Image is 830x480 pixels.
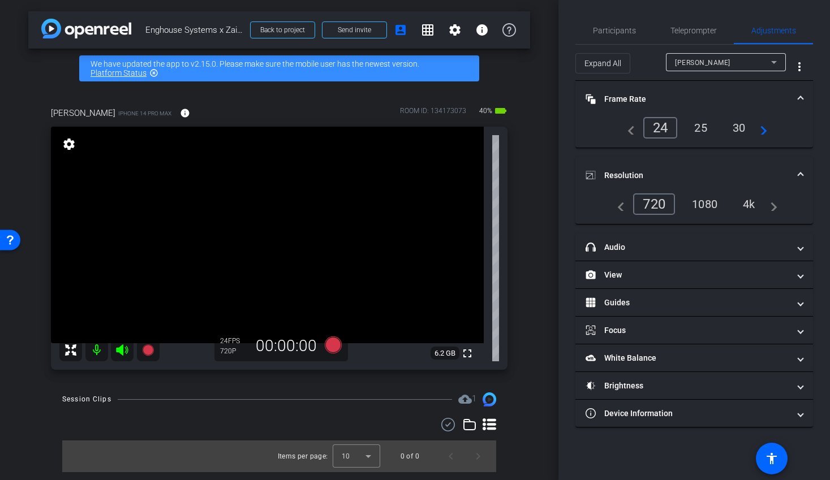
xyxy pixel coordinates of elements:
[431,347,459,360] span: 6.2 GB
[670,27,717,34] span: Teleprompter
[675,59,730,67] span: [PERSON_NAME]
[584,53,621,74] span: Expand All
[586,170,789,181] mat-panel-title: Resolution
[575,261,813,288] mat-expansion-panel-header: View
[228,337,240,345] span: FPS
[586,269,789,281] mat-panel-title: View
[91,68,147,77] a: Platform Status
[475,23,489,37] mat-icon: info
[643,117,678,139] div: 24
[79,55,479,81] div: We have updated the app to v2.15.0. Please make sure the mobile user has the newest version.
[437,443,465,470] button: Previous page
[458,392,476,406] span: Destinations for your clips
[575,372,813,399] mat-expansion-panel-header: Brightness
[472,393,476,404] span: 1
[586,297,789,309] mat-panel-title: Guides
[754,121,767,135] mat-icon: navigate_next
[248,336,324,356] div: 00:00:00
[586,93,789,105] mat-panel-title: Frame Rate
[575,289,813,316] mat-expansion-panel-header: Guides
[575,344,813,371] mat-expansion-panel-header: White Balance
[465,443,492,470] button: Next page
[322,21,387,38] button: Send invite
[220,336,248,345] div: 24
[575,400,813,427] mat-expansion-panel-header: Device Information
[478,102,494,120] span: 40%
[683,194,726,214] div: 1080
[686,118,716,137] div: 25
[400,106,466,122] div: ROOM ID: 134173073
[793,60,806,73] mat-icon: more_vert
[461,347,474,360] mat-icon: fullscreen
[633,193,675,215] div: 720
[765,452,779,465] mat-icon: accessibility
[180,108,190,118] mat-icon: info
[401,451,419,462] div: 0 of 0
[41,19,131,38] img: app-logo
[149,68,158,77] mat-icon: highlight_off
[786,53,813,80] button: More Options for Adjustments Panel
[278,451,328,462] div: Items per page:
[62,393,111,405] div: Session Clips
[575,117,813,148] div: Frame Rate
[621,121,635,135] mat-icon: navigate_before
[145,19,243,41] span: Enghouse Systems x Zain Jordan - [EMAIL_ADDRESS][PERSON_NAME][DOMAIN_NAME]
[593,27,636,34] span: Participants
[586,352,789,364] mat-panel-title: White Balance
[575,81,813,117] mat-expansion-panel-header: Frame Rate
[575,157,813,193] mat-expansion-panel-header: Resolution
[118,109,171,118] span: iPhone 14 Pro Max
[250,21,315,38] button: Back to project
[764,197,777,211] mat-icon: navigate_next
[586,241,789,253] mat-panel-title: Audio
[611,197,625,211] mat-icon: navigate_before
[220,347,248,356] div: 720P
[575,193,813,224] div: Resolution
[483,392,496,406] img: Session clips
[421,23,435,37] mat-icon: grid_on
[751,27,796,34] span: Adjustments
[260,26,305,34] span: Back to project
[458,392,472,406] mat-icon: cloud_upload
[575,317,813,344] mat-expansion-panel-header: Focus
[586,380,789,392] mat-panel-title: Brightness
[448,23,462,37] mat-icon: settings
[494,104,508,118] mat-icon: battery_std
[575,233,813,261] mat-expansion-panel-header: Audio
[61,137,77,151] mat-icon: settings
[575,53,630,73] button: Expand All
[586,325,789,336] mat-panel-title: Focus
[338,25,371,34] span: Send invite
[51,107,115,119] span: [PERSON_NAME]
[586,408,789,420] mat-panel-title: Device Information
[394,23,407,37] mat-icon: account_box
[724,118,754,137] div: 30
[734,194,764,214] div: 4k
